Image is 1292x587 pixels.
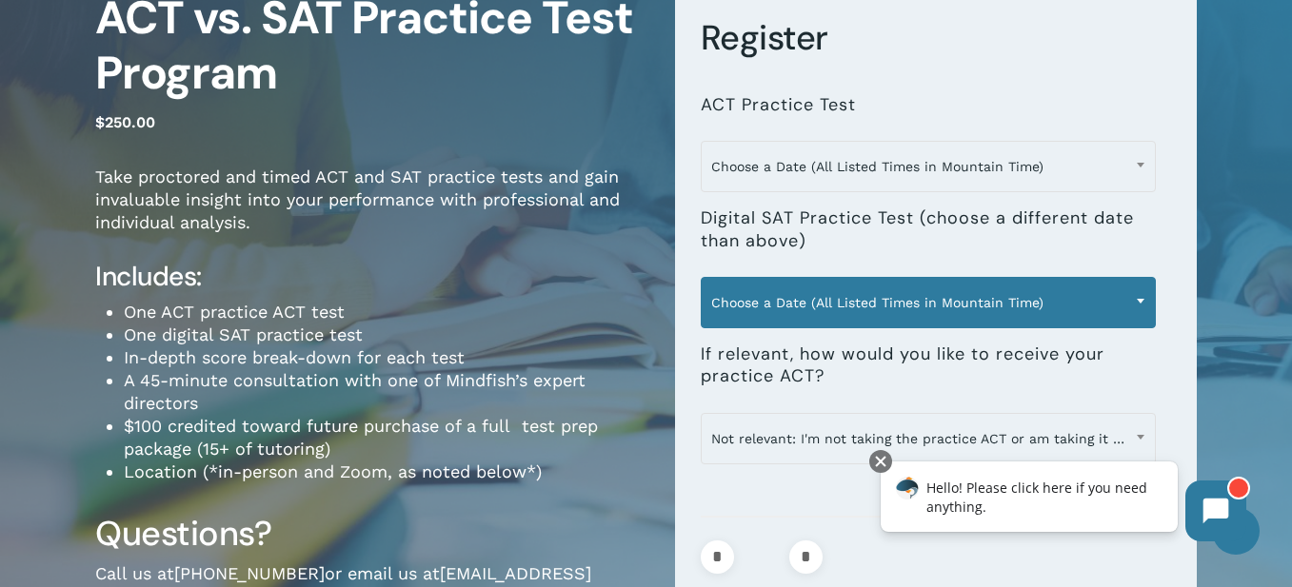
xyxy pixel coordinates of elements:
li: Location (*in-person and Zoom, as noted below*) [124,460,646,483]
li: In-depth score break-down for each test [124,346,646,369]
label: If relevant, how would you like to receive your practice ACT? [701,343,1156,388]
li: One digital SAT practice test [124,323,646,346]
input: Product quantity [740,540,784,574]
span: Choose a Date (All Listed Times in Mountain Time) [701,141,1156,192]
span: Not relevant: I'm not taking the practice ACT or am taking it in-person [702,419,1155,459]
h4: Includes: [95,260,646,294]
label: Digital SAT Practice Test (choose a different date than above) [701,207,1156,252]
h3: Register [701,16,1171,60]
iframe: Chatbot [861,446,1265,560]
li: A 45-minute consultation with one of Mindfish’s expert directors [124,369,646,415]
span: Choose a Date (All Listed Times in Mountain Time) [701,277,1156,328]
label: ACT Practice Test [701,94,856,116]
span: Choose a Date (All Listed Times in Mountain Time) [702,283,1155,323]
a: [PHONE_NUMBER] [174,563,325,583]
span: $ [95,113,105,131]
li: One ACT practice ACT test [124,301,646,323]
li: $100 credited toward future purchase of a full test prep package (15+ of tutoring) [124,415,646,460]
bdi: 250.00 [95,113,155,131]
span: Choose a Date (All Listed Times in Mountain Time) [702,147,1155,186]
p: Take proctored and timed ACT and SAT practice tests and gain invaluable insight into your perform... [95,166,646,260]
h3: Questions? [95,512,646,556]
span: Not relevant: I'm not taking the practice ACT or am taking it in-person [701,413,1156,464]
